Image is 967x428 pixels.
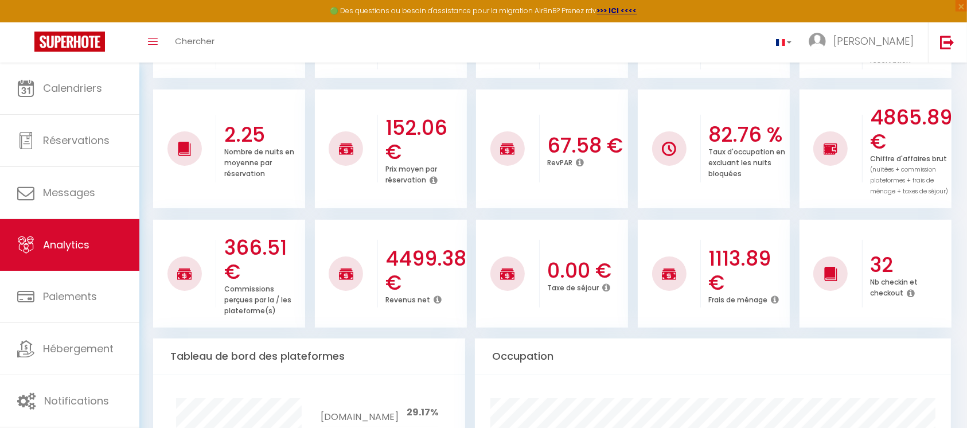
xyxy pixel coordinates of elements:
span: [PERSON_NAME] [833,34,914,48]
span: Notifications [44,394,109,408]
span: Calendriers [43,81,102,95]
p: Revenus net [385,293,430,305]
div: Occupation [475,338,951,375]
span: (nuitées + commission plateformes + frais de ménage + taxes de séjour) [870,165,948,196]
img: NO IMAGE [662,142,676,156]
img: logout [940,35,954,49]
h3: 2.25 [224,123,302,147]
p: Taux d'occupation en excluant les nuits bloquées [709,145,786,178]
img: ... [809,33,826,50]
h3: 1113.89 € [709,247,787,295]
span: Chercher [175,35,215,47]
a: >>> ICI <<<< [597,6,637,15]
a: Chercher [166,22,223,63]
p: Prix moyen par réservation [385,162,437,185]
span: Analytics [43,238,89,252]
h3: 4499.38 € [385,247,463,295]
h3: 67.58 € [547,134,625,158]
h3: 32 [870,253,948,277]
h3: 366.51 € [224,236,302,284]
p: Nombre de nuits en moyenne par réservation [224,145,294,178]
p: Nombre moyen de voyageurs par réservation [870,32,936,65]
span: Réservations [43,133,110,147]
h3: 152.06 € [385,116,463,164]
p: RevPAR [547,155,572,168]
h3: 0.00 € [547,259,625,283]
p: Nb checkin et checkout [870,275,918,298]
div: Tableau de bord des plateformes [153,338,465,375]
img: Super Booking [34,32,105,52]
h3: 4865.89 € [870,106,948,154]
p: Chiffre d'affaires brut [870,151,948,196]
h3: 82.76 % [709,123,787,147]
span: 29.17% [407,406,438,419]
p: Taxe de séjour [547,281,599,293]
p: Frais de ménage [709,293,768,305]
td: [DOMAIN_NAME] [321,398,398,427]
span: Paiements [43,289,97,304]
a: ... [PERSON_NAME] [800,22,928,63]
span: Hébergement [43,341,114,356]
p: Commissions perçues par la / les plateforme(s) [224,282,291,316]
img: NO IMAGE [824,142,838,155]
span: Messages [43,185,95,200]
